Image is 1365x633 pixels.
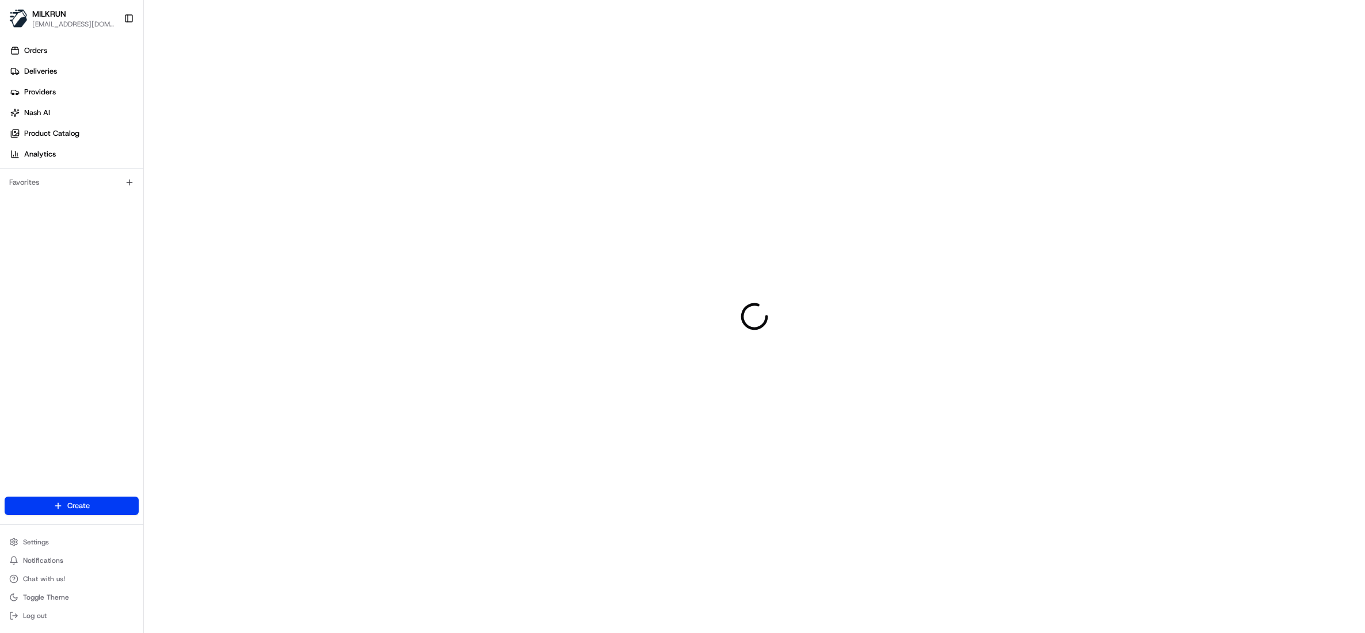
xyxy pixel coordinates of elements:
[5,534,139,550] button: Settings
[32,20,115,29] button: [EMAIL_ADDRESS][DOMAIN_NAME]
[5,124,143,143] a: Product Catalog
[5,145,143,163] a: Analytics
[5,104,143,122] a: Nash AI
[24,66,57,77] span: Deliveries
[24,87,56,97] span: Providers
[24,149,56,159] span: Analytics
[23,537,49,547] span: Settings
[23,611,47,620] span: Log out
[24,45,47,56] span: Orders
[32,8,66,20] button: MILKRUN
[5,552,139,569] button: Notifications
[5,497,139,515] button: Create
[23,593,69,602] span: Toggle Theme
[5,173,139,192] div: Favorites
[67,501,90,511] span: Create
[23,574,65,584] span: Chat with us!
[5,608,139,624] button: Log out
[5,83,143,101] a: Providers
[23,556,63,565] span: Notifications
[5,41,143,60] a: Orders
[24,108,50,118] span: Nash AI
[5,5,119,32] button: MILKRUNMILKRUN[EMAIL_ADDRESS][DOMAIN_NAME]
[24,128,79,139] span: Product Catalog
[5,589,139,605] button: Toggle Theme
[5,62,143,81] a: Deliveries
[5,571,139,587] button: Chat with us!
[9,9,28,28] img: MILKRUN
